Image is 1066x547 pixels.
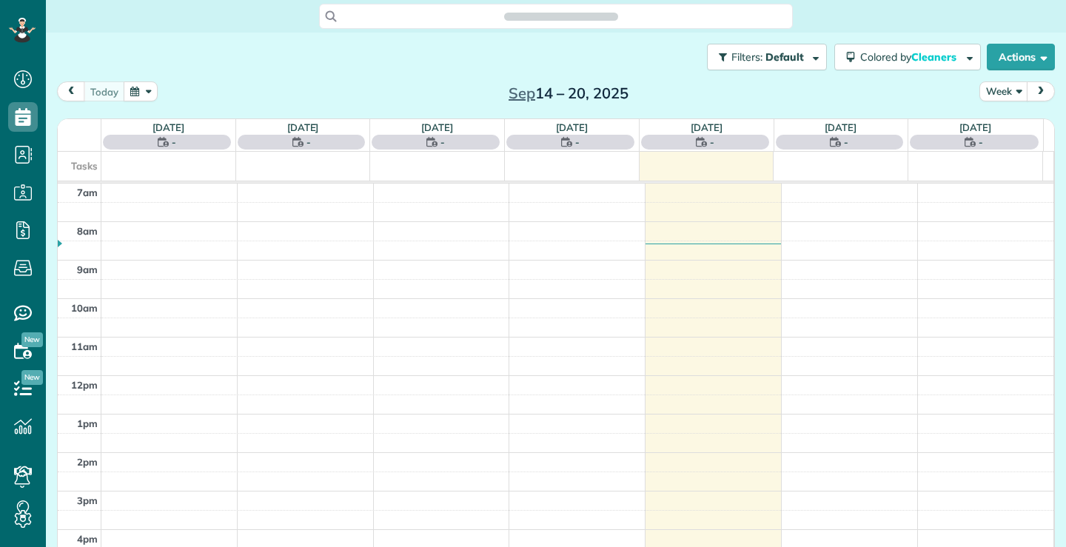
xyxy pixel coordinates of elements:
span: 10am [71,302,98,314]
span: 12pm [71,379,98,391]
a: Filters: Default [700,44,827,70]
a: [DATE] [421,121,453,133]
span: Search ZenMaid… [519,9,603,24]
span: - [710,135,714,150]
a: [DATE] [959,121,991,133]
button: Week [979,81,1028,101]
span: 4pm [77,533,98,545]
span: - [440,135,445,150]
span: - [979,135,983,150]
span: 11am [71,340,98,352]
button: today [84,81,125,101]
span: 1pm [77,417,98,429]
a: [DATE] [287,121,319,133]
a: [DATE] [691,121,723,133]
button: prev [57,81,85,101]
span: Cleaners [911,50,959,64]
span: 9am [77,264,98,275]
span: - [575,135,580,150]
span: Filters: [731,50,762,64]
a: [DATE] [556,121,588,133]
span: 8am [77,225,98,237]
span: Default [765,50,805,64]
a: [DATE] [152,121,184,133]
span: Sep [509,84,535,102]
span: New [21,370,43,385]
a: [DATE] [825,121,857,133]
span: 2pm [77,456,98,468]
button: Filters: Default [707,44,827,70]
span: New [21,332,43,347]
span: - [306,135,311,150]
span: Tasks [71,160,98,172]
span: Colored by [860,50,962,64]
button: Actions [987,44,1055,70]
span: 3pm [77,494,98,506]
h2: 14 – 20, 2025 [476,85,661,101]
span: - [844,135,848,150]
span: - [172,135,176,150]
button: Colored byCleaners [834,44,981,70]
button: next [1027,81,1055,101]
span: 7am [77,187,98,198]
